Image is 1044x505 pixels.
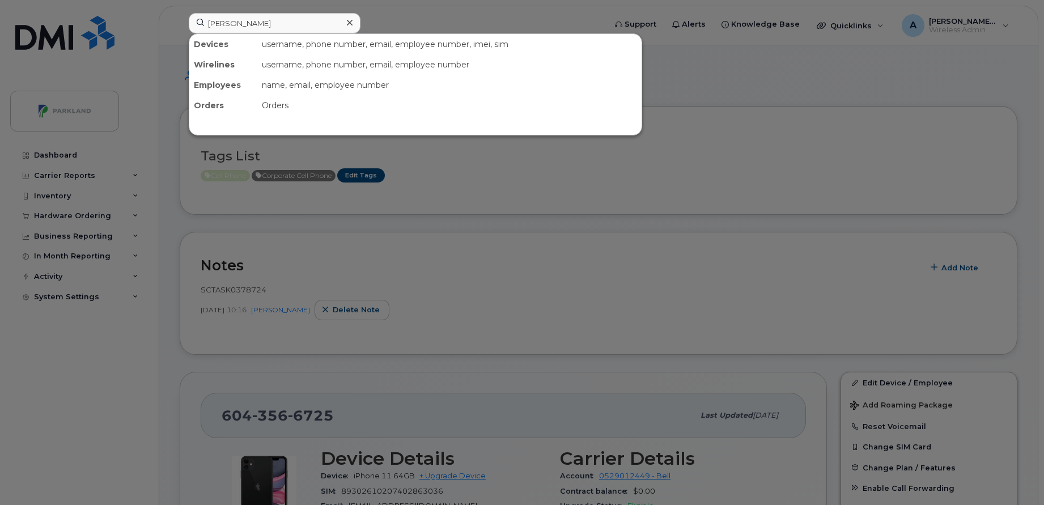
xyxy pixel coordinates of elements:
div: Orders [189,95,257,116]
div: username, phone number, email, employee number, imei, sim [257,34,642,54]
div: Wirelines [189,54,257,75]
div: name, email, employee number [257,75,642,95]
div: Orders [257,95,642,116]
div: Employees [189,75,257,95]
div: username, phone number, email, employee number [257,54,642,75]
div: Devices [189,34,257,54]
